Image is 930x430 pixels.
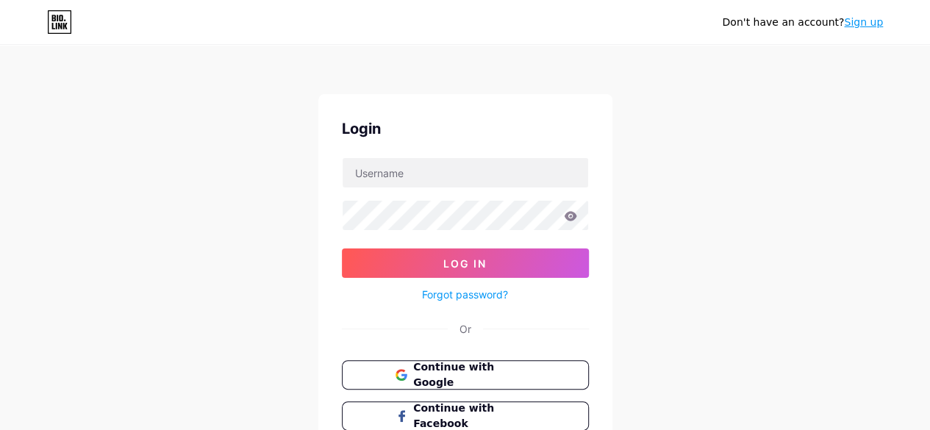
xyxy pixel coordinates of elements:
input: Username [343,158,588,187]
span: Continue with Google [413,359,534,390]
span: Log In [443,257,487,270]
a: Forgot password? [422,287,508,302]
button: Continue with Google [342,360,589,390]
button: Log In [342,248,589,278]
a: Sign up [844,16,883,28]
div: Or [459,321,471,337]
div: Don't have an account? [722,15,883,30]
div: Login [342,118,589,140]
